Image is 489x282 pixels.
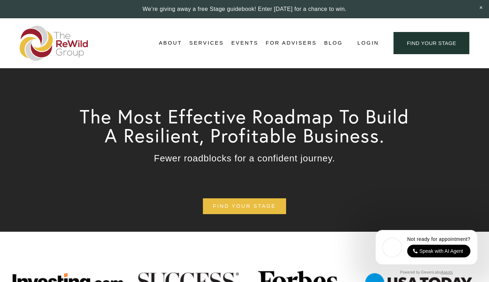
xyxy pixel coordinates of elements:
span: The Most Effective Roadmap To Build A Resilient, Profitable Business. [80,104,415,147]
span: About [159,38,182,48]
a: Login [357,38,379,48]
a: Blog [324,38,343,49]
img: The ReWild Group [20,26,88,61]
span: Services [189,38,224,48]
a: folder dropdown [189,38,224,49]
a: For Advisers [266,38,317,49]
a: Events [231,38,258,49]
span: Fewer roadblocks for a confident journey. [154,153,335,164]
a: find your stage [203,198,286,214]
a: find your stage [394,32,469,54]
a: folder dropdown [159,38,182,49]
